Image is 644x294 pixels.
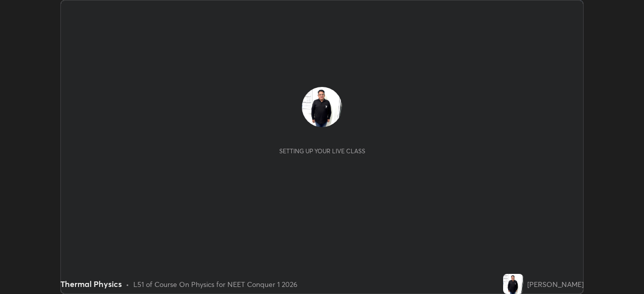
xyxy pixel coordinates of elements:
[60,278,122,290] div: Thermal Physics
[279,147,365,155] div: Setting up your live class
[133,279,297,289] div: L51 of Course On Physics for NEET Conquer 1 2026
[302,87,342,127] img: 91bf5699bada4dac9ade5d64019df106.jpg
[503,274,523,294] img: 91bf5699bada4dac9ade5d64019df106.jpg
[527,279,584,289] div: [PERSON_NAME]
[126,279,129,289] div: •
